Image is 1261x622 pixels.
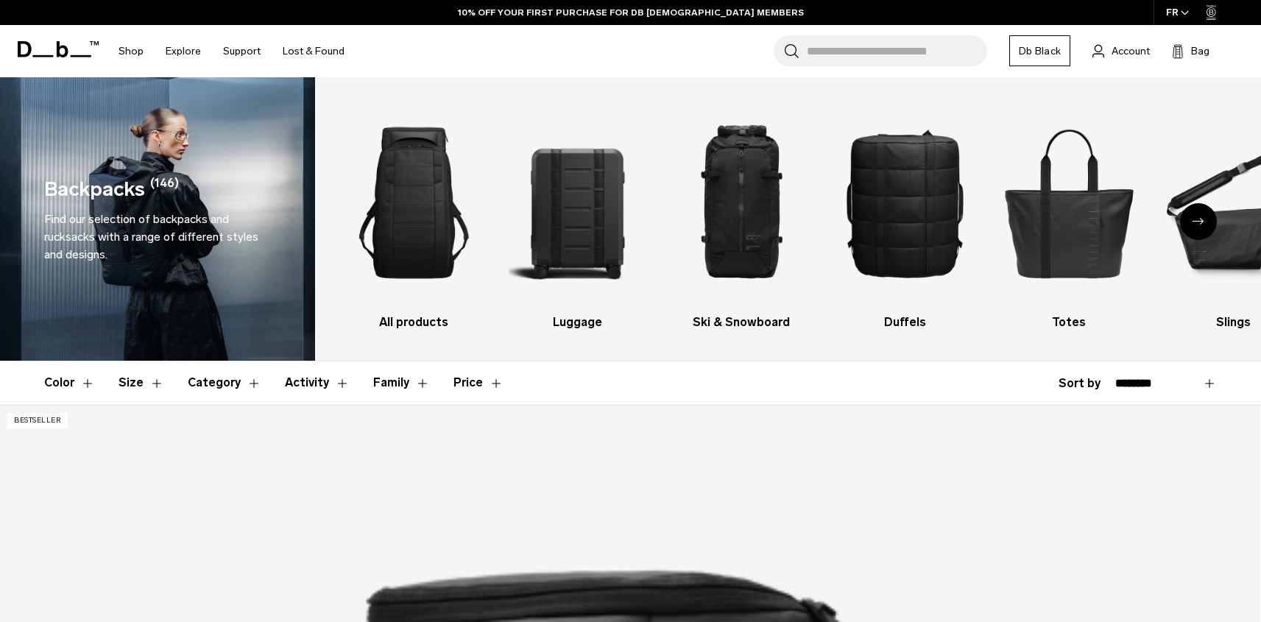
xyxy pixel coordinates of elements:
[373,361,430,404] button: Toggle Filter
[1000,99,1139,331] a: Db Totes
[1172,42,1209,60] button: Bag
[458,6,804,19] a: 10% OFF YOUR FIRST PURCHASE FOR DB [DEMOGRAPHIC_DATA] MEMBERS
[1009,35,1070,66] a: Db Black
[836,99,975,331] li: 4 / 10
[119,361,164,404] button: Toggle Filter
[345,99,483,331] li: 1 / 10
[672,99,810,331] li: 3 / 10
[509,314,647,331] h3: Luggage
[7,413,68,428] p: Bestseller
[1191,43,1209,59] span: Bag
[107,25,356,77] nav: Main Navigation
[1000,99,1139,306] img: Db
[453,361,504,404] button: Toggle Price
[345,99,483,306] img: Db
[672,99,810,331] a: Db Ski & Snowboard
[44,361,95,404] button: Toggle Filter
[345,99,483,331] a: Db All products
[672,99,810,306] img: Db
[283,25,345,77] a: Lost & Found
[1092,42,1150,60] a: Account
[509,99,647,306] img: Db
[1000,99,1139,331] li: 5 / 10
[188,361,261,404] button: Toggle Filter
[44,174,145,205] h1: Backpacks
[345,314,483,331] h3: All products
[836,314,975,331] h3: Duffels
[509,99,647,331] a: Db Luggage
[1112,43,1150,59] span: Account
[119,25,144,77] a: Shop
[836,99,975,306] img: Db
[150,174,179,205] span: (146)
[44,212,258,261] span: Find our selection of backpacks and rucksacks with a range of different styles and designs.
[166,25,201,77] a: Explore
[223,25,261,77] a: Support
[836,99,975,331] a: Db Duffels
[1180,203,1217,240] div: Next slide
[672,314,810,331] h3: Ski & Snowboard
[285,361,350,404] button: Toggle Filter
[1000,314,1139,331] h3: Totes
[509,99,647,331] li: 2 / 10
